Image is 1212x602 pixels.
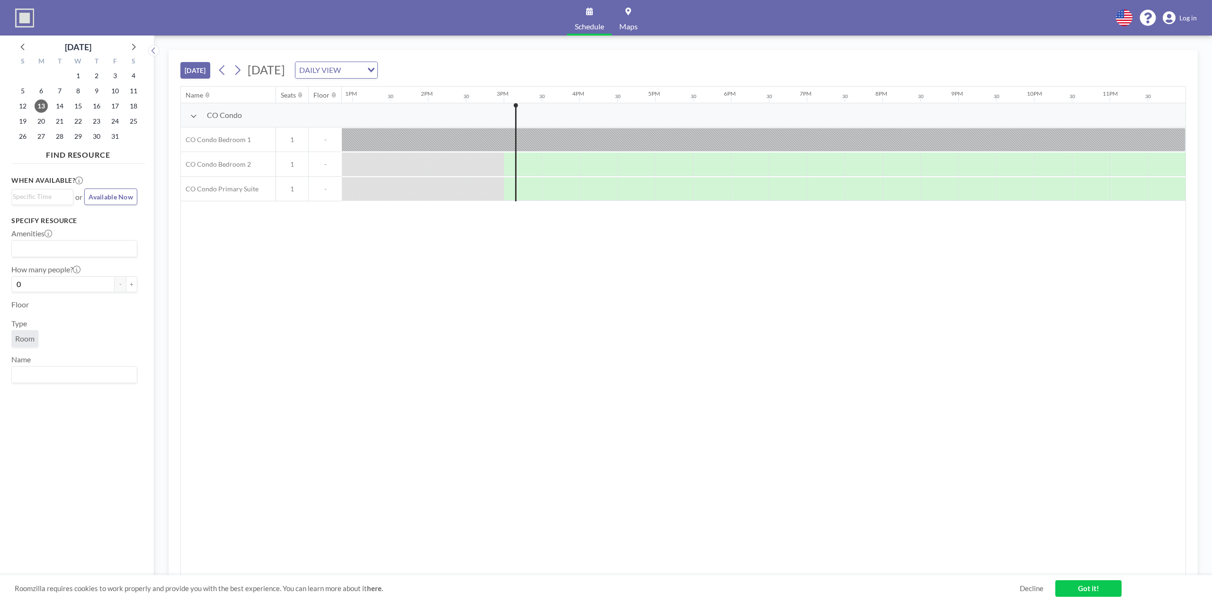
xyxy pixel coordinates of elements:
button: - [115,276,126,292]
span: Monday, October 13, 2025 [35,99,48,113]
span: - [309,135,342,144]
span: Wednesday, October 29, 2025 [71,130,85,143]
span: Monday, October 27, 2025 [35,130,48,143]
div: 30 [463,93,469,99]
button: + [126,276,137,292]
div: Search for option [295,62,377,78]
span: Saturday, October 18, 2025 [127,99,140,113]
div: Search for option [12,241,137,257]
div: 1PM [345,90,357,97]
div: Search for option [12,367,137,383]
a: Got it! [1055,580,1122,597]
div: 11PM [1103,90,1118,97]
div: 30 [388,93,393,99]
span: Thursday, October 2, 2025 [90,69,103,82]
div: 10PM [1027,90,1042,97]
span: Tuesday, October 7, 2025 [53,84,66,98]
div: [DATE] [65,40,91,54]
span: Thursday, October 23, 2025 [90,115,103,128]
span: Log in [1179,14,1197,22]
span: Sunday, October 26, 2025 [16,130,29,143]
div: 30 [615,93,621,99]
span: CO Condo Primary Suite [181,185,258,193]
div: T [87,56,106,68]
div: 6PM [724,90,736,97]
div: T [51,56,69,68]
div: 4PM [572,90,584,97]
span: Friday, October 3, 2025 [108,69,122,82]
label: Type [11,319,27,328]
span: Thursday, October 9, 2025 [90,84,103,98]
span: Monday, October 6, 2025 [35,84,48,98]
label: Name [11,355,31,364]
label: How many people? [11,265,80,274]
div: 5PM [648,90,660,97]
span: 1 [276,185,308,193]
span: - [309,160,342,169]
span: Wednesday, October 8, 2025 [71,84,85,98]
span: Tuesday, October 28, 2025 [53,130,66,143]
h4: FIND RESOURCE [11,146,145,160]
button: [DATE] [180,62,210,79]
div: 30 [691,93,696,99]
input: Search for option [13,368,132,381]
span: Available Now [89,193,133,201]
div: Search for option [12,189,73,204]
span: - [309,185,342,193]
div: Floor [313,91,330,99]
span: Monday, October 20, 2025 [35,115,48,128]
span: Saturday, October 25, 2025 [127,115,140,128]
label: Amenities [11,229,52,238]
div: 7PM [800,90,811,97]
span: Wednesday, October 1, 2025 [71,69,85,82]
div: Seats [281,91,296,99]
div: S [124,56,143,68]
h3: Specify resource [11,216,137,225]
span: Thursday, October 16, 2025 [90,99,103,113]
span: Wednesday, October 15, 2025 [71,99,85,113]
span: Tuesday, October 21, 2025 [53,115,66,128]
input: Search for option [13,243,132,255]
span: DAILY VIEW [297,64,343,76]
input: Search for option [344,64,362,76]
div: 30 [539,93,545,99]
span: Room [15,334,35,343]
span: Friday, October 31, 2025 [108,130,122,143]
span: Saturday, October 4, 2025 [127,69,140,82]
span: Friday, October 24, 2025 [108,115,122,128]
span: CO Condo [207,110,242,120]
span: Saturday, October 11, 2025 [127,84,140,98]
span: Friday, October 17, 2025 [108,99,122,113]
span: or [75,192,82,202]
div: 30 [1069,93,1075,99]
div: 30 [766,93,772,99]
span: Sunday, October 5, 2025 [16,84,29,98]
span: CO Condo Bedroom 1 [181,135,251,144]
span: Sunday, October 19, 2025 [16,115,29,128]
div: 30 [842,93,848,99]
span: 1 [276,135,308,144]
div: Name [186,91,203,99]
span: Wednesday, October 22, 2025 [71,115,85,128]
div: 3PM [497,90,508,97]
img: organization-logo [15,9,34,27]
div: W [69,56,88,68]
button: Available Now [84,189,137,205]
div: F [106,56,124,68]
span: Friday, October 10, 2025 [108,84,122,98]
div: 2PM [421,90,433,97]
div: 9PM [951,90,963,97]
label: Floor [11,300,29,309]
span: [DATE] [248,63,285,77]
div: 30 [918,93,924,99]
span: Tuesday, October 14, 2025 [53,99,66,113]
div: 8PM [875,90,887,97]
div: S [14,56,32,68]
input: Search for option [13,191,68,202]
span: Thursday, October 30, 2025 [90,130,103,143]
div: M [32,56,51,68]
span: Roomzilla requires cookies to work properly and provide you with the best experience. You can lea... [15,584,1020,593]
span: Schedule [575,23,604,30]
span: CO Condo Bedroom 2 [181,160,251,169]
div: 30 [1145,93,1151,99]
